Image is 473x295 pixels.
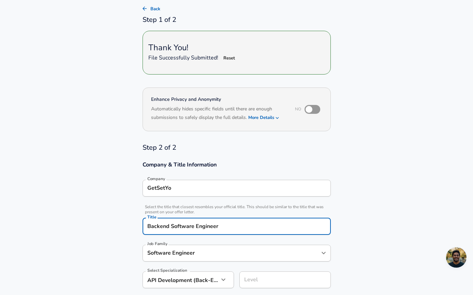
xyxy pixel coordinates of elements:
input: Software Engineer [146,248,317,258]
span: Select the title that closest resembles your official title. This should be similar to the title ... [143,204,331,215]
input: L3 [242,274,328,285]
h4: Enhance Privacy and Anonymity [151,96,286,103]
h6: Step 2 of 2 [143,142,331,153]
div: API Development (Back-End) [143,271,219,288]
label: Title [147,215,156,219]
button: Back [141,4,162,14]
h5: Thank You! [148,42,325,53]
label: Company [147,177,165,181]
label: Job Family [147,242,167,246]
div: Thank You!File Successfully Submitted!Reset [143,31,331,75]
span: No [295,106,301,112]
input: Software Engineer [146,221,328,232]
div: Open chat [446,247,467,268]
input: Google [146,183,328,193]
h6: File Successfully Submitted! [148,53,325,64]
h3: Company & Title Information [143,161,331,169]
h6: Automatically hides specific fields until there are enough submissions to safely display the full... [151,105,286,122]
button: More Details [248,113,280,122]
label: Select Specialization [147,268,187,272]
button: Reset [218,53,240,64]
button: Open [319,248,328,258]
h6: Step 1 of 2 [143,14,331,25]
